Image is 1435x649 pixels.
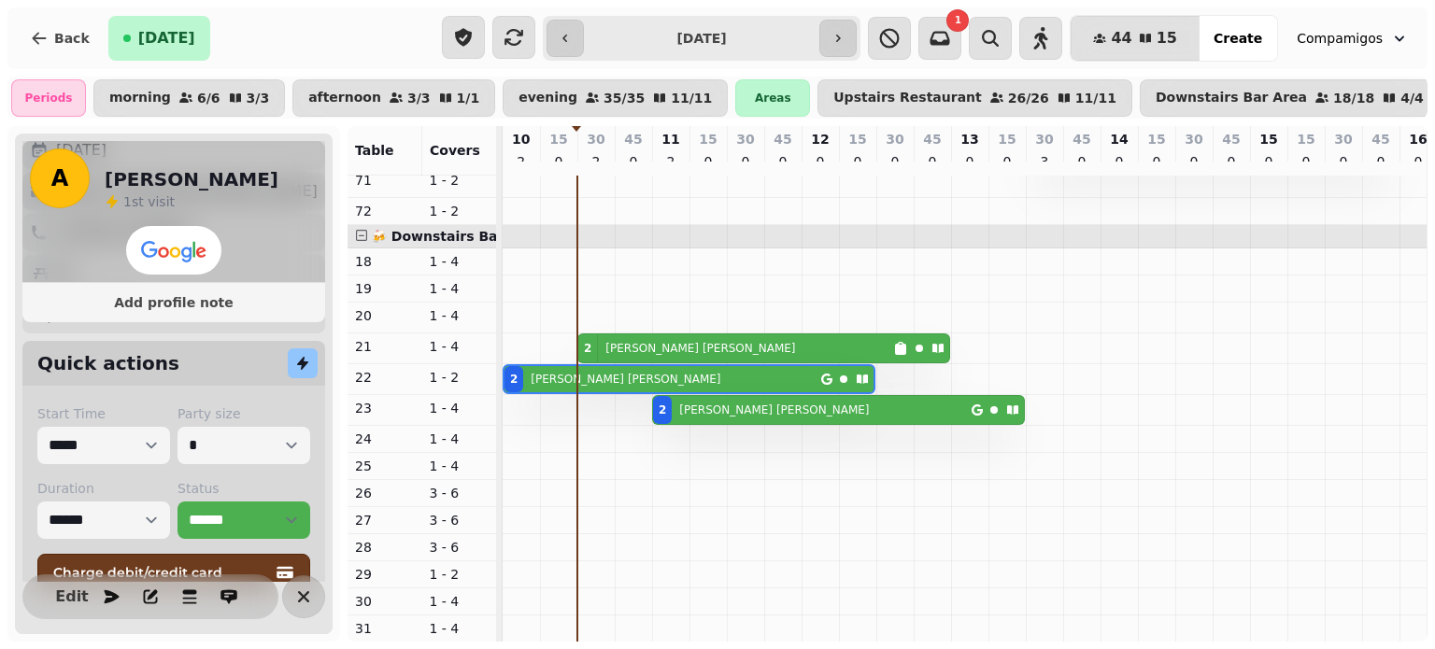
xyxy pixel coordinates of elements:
[37,350,179,376] h2: Quick actions
[355,511,415,529] p: 27
[355,143,394,158] span: Table
[430,511,490,529] p: 3 - 6
[355,306,415,325] p: 20
[1286,21,1420,55] button: Compamigos
[850,152,865,171] p: 0
[998,130,1016,148] p: 15
[659,402,666,417] div: 2
[1224,152,1239,171] p: 0
[15,16,105,61] button: Back
[430,368,490,387] p: 1 - 2
[93,79,285,117] button: morning6/63/3
[430,484,490,502] p: 3 - 6
[671,92,712,105] p: 11 / 11
[886,130,903,148] p: 30
[1071,16,1200,61] button: 4415
[123,192,175,211] p: visit
[37,479,170,498] label: Duration
[355,252,415,271] p: 18
[51,167,69,190] span: A
[1073,130,1090,148] p: 45
[178,404,310,423] label: Party size
[355,619,415,638] p: 31
[1110,130,1128,148] p: 14
[132,194,148,209] span: st
[11,79,86,117] div: Periods
[138,31,195,46] span: [DATE]
[661,130,679,148] p: 11
[962,152,977,171] p: 0
[604,92,645,105] p: 35 / 35
[1074,152,1089,171] p: 0
[30,290,318,315] button: Add profile note
[109,91,171,106] p: morning
[1334,130,1352,148] p: 30
[735,79,810,117] div: Areas
[1409,130,1427,148] p: 16
[1112,152,1127,171] p: 0
[37,404,170,423] label: Start Time
[54,32,90,45] span: Back
[1261,152,1276,171] p: 0
[1156,91,1307,106] p: Downstairs Bar Area
[923,130,941,148] p: 45
[430,143,480,158] span: Covers
[430,202,490,220] p: 1 - 2
[925,152,940,171] p: 0
[888,152,902,171] p: 0
[430,430,490,448] p: 1 - 4
[551,152,566,171] p: 0
[292,79,495,117] button: afternoon3/31/1
[775,152,790,171] p: 0
[1037,152,1052,171] p: 3
[1299,152,1314,171] p: 0
[1149,152,1164,171] p: 0
[123,194,132,209] span: 1
[247,92,270,105] p: 3 / 3
[105,166,278,192] h2: [PERSON_NAME]
[960,130,978,148] p: 13
[355,202,415,220] p: 72
[430,279,490,298] p: 1 - 4
[1075,92,1116,105] p: 11 / 11
[355,399,415,417] p: 23
[430,399,490,417] p: 1 - 4
[430,619,490,638] p: 1 - 4
[605,341,795,356] p: [PERSON_NAME] [PERSON_NAME]
[1214,32,1262,45] span: Create
[1111,31,1131,46] span: 44
[736,130,754,148] p: 30
[626,152,641,171] p: 0
[430,457,490,475] p: 1 - 4
[584,341,591,356] div: 2
[1297,29,1383,48] span: Compamigos
[503,79,728,117] button: evening35/3511/11
[355,430,415,448] p: 24
[1222,130,1240,148] p: 45
[1186,152,1201,171] p: 0
[512,130,530,148] p: 10
[355,171,415,190] p: 71
[531,372,720,387] p: [PERSON_NAME] [PERSON_NAME]
[430,565,490,584] p: 1 - 2
[738,152,753,171] p: 0
[774,130,791,148] p: 45
[587,130,604,148] p: 30
[699,130,717,148] p: 15
[355,538,415,557] p: 28
[1157,31,1177,46] span: 15
[45,296,303,309] span: Add profile note
[1259,130,1277,148] p: 15
[1371,130,1389,148] p: 45
[1411,152,1426,171] p: 0
[430,306,490,325] p: 1 - 4
[1147,130,1165,148] p: 15
[308,91,381,106] p: afternoon
[955,16,961,25] span: 1
[1400,92,1424,105] p: 4 / 4
[355,368,415,387] p: 22
[371,229,543,244] span: 🍻 Downstairs Bar Area
[1373,152,1388,171] p: 0
[457,92,480,105] p: 1 / 1
[355,484,415,502] p: 26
